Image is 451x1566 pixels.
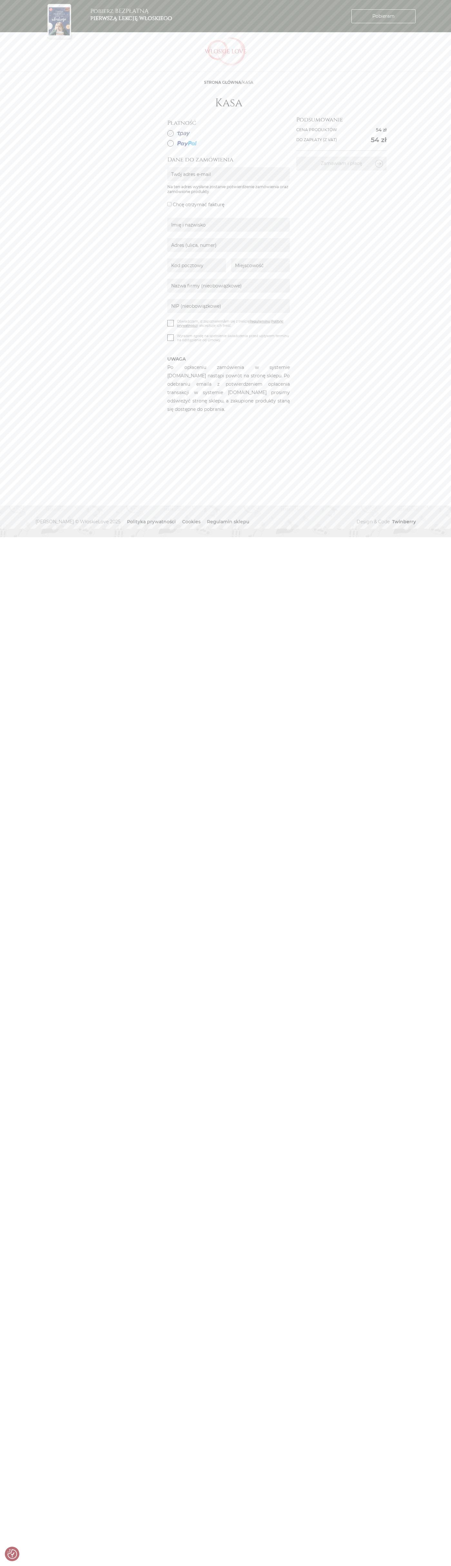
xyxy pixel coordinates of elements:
[7,1549,17,1559] img: Revisit consent button
[167,156,290,164] legend: Dane do zamówienia
[376,126,387,134] span: 54 zł
[167,279,290,293] input: Nazwa firmy (nieobowiązkowe)
[127,519,176,525] a: Polityka prywatności
[204,80,253,85] span: /
[167,355,290,413] div: Po opłaceniu zamówienia w systemie [DOMAIN_NAME] nastąpi powrót na stronę sklepu. Po odebraniu em...
[296,157,387,170] button: Zamawiam i płacę
[167,356,186,362] b: UWAGA
[35,518,121,525] span: [PERSON_NAME] © WłoskieLove 2025
[326,518,416,525] p: Design & Code
[390,519,416,525] a: Twinberry
[372,13,395,20] span: Pobieram
[167,120,290,127] h2: Płatność
[90,14,172,22] b: pierwszą lekcję włoskiego
[177,319,283,328] a: Polityki prywatności
[167,167,290,181] input: Twój adres e-mail
[167,334,290,346] label: Wyrażam zgodę na spełnienie świadczenia przed upływem terminu na odstąpienie od Umowy.
[173,200,224,209] label: Chcę otrzymać fakturę
[231,258,290,272] input: Miejscowość
[205,37,247,66] img: Włoskielove
[296,116,387,123] h2: Podsumowanie
[7,1549,17,1559] button: Preferencje co do zgód
[296,136,387,144] p: Do zapłaty (z vat)
[250,319,270,324] a: Regulaminu
[167,319,290,331] label: Oświadczam, iż zapoznałem/am się z treścią i i akceptuję ich treść.
[167,258,226,272] input: Kod pocztowy
[204,80,241,85] a: Strona główna
[167,238,290,252] input: Adres (ulica, numer)
[296,126,387,134] p: Cena produktów
[242,80,253,85] span: Kasa
[167,218,290,232] input: Imię i nazwisko
[215,96,242,110] h1: Kasa
[90,8,172,22] h3: Pobierz BEZPŁATNĄ
[182,519,201,525] a: Cookies
[167,184,290,194] span: Na ten adres wysłane zostanie potwierdzenie zamówienia oraz zamówione produkty.
[371,136,387,144] span: 54 zł
[207,519,249,525] a: Regulamin sklepu
[167,299,290,313] input: NIP (nieobowiązkowe)
[351,9,416,23] a: Pobieram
